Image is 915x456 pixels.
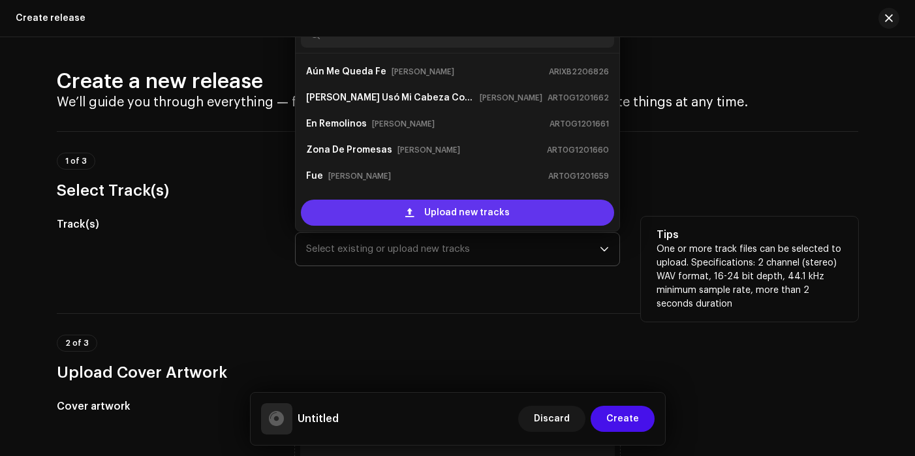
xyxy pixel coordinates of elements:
small: [PERSON_NAME] [480,91,542,104]
strong: Zona De Promesas [306,140,392,160]
small: [PERSON_NAME] [328,170,391,183]
ul: Option List [296,53,619,455]
button: Discard [518,406,585,432]
li: Té Para Tres [301,189,614,215]
strong: Té Para Tres [306,192,364,213]
h5: Track(s) [57,217,274,232]
h4: We’ll guide you through everything — from track selection to final metadata. You can update thing... [57,95,858,110]
small: [PERSON_NAME] [372,117,435,130]
small: [PERSON_NAME] [397,144,460,157]
small: ART0G1201662 [548,91,609,104]
h3: Upload Cover Artwork [57,362,858,383]
strong: Aún Me Queda Fe [306,61,386,82]
li: Zona De Promesas [301,137,614,163]
small: ART0G1201660 [547,144,609,157]
small: [PERSON_NAME] [392,65,454,78]
li: Fue [301,163,614,189]
h5: Cover artwork [57,399,274,414]
strong: [PERSON_NAME] Usó Mi Cabeza Como Un Revolver [306,87,474,108]
span: Create [606,406,639,432]
span: Upload new tracks [424,200,510,226]
strong: En Remolinos [306,114,367,134]
small: ART0G1201661 [550,117,609,130]
span: Discard [534,406,570,432]
h5: Tips [657,227,843,243]
span: Select existing or upload new tracks [306,233,600,266]
h3: Select Track(s) [57,180,858,201]
button: Create [591,406,655,432]
strong: Fue [306,166,323,187]
p: One or more track files can be selected to upload. Specifications: 2 channel (stereo) WAV format,... [657,243,843,311]
h5: Untitled [298,411,339,427]
small: ART0G1201659 [548,170,609,183]
small: ARIXB2206826 [549,65,609,78]
div: dropdown trigger [600,233,609,266]
li: Aún Me Queda Fe [301,59,614,85]
li: En Remolinos [301,111,614,137]
h2: Create a new release [57,68,858,95]
li: Ella Usó Mi Cabeza Como Un Revolver [301,85,614,111]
